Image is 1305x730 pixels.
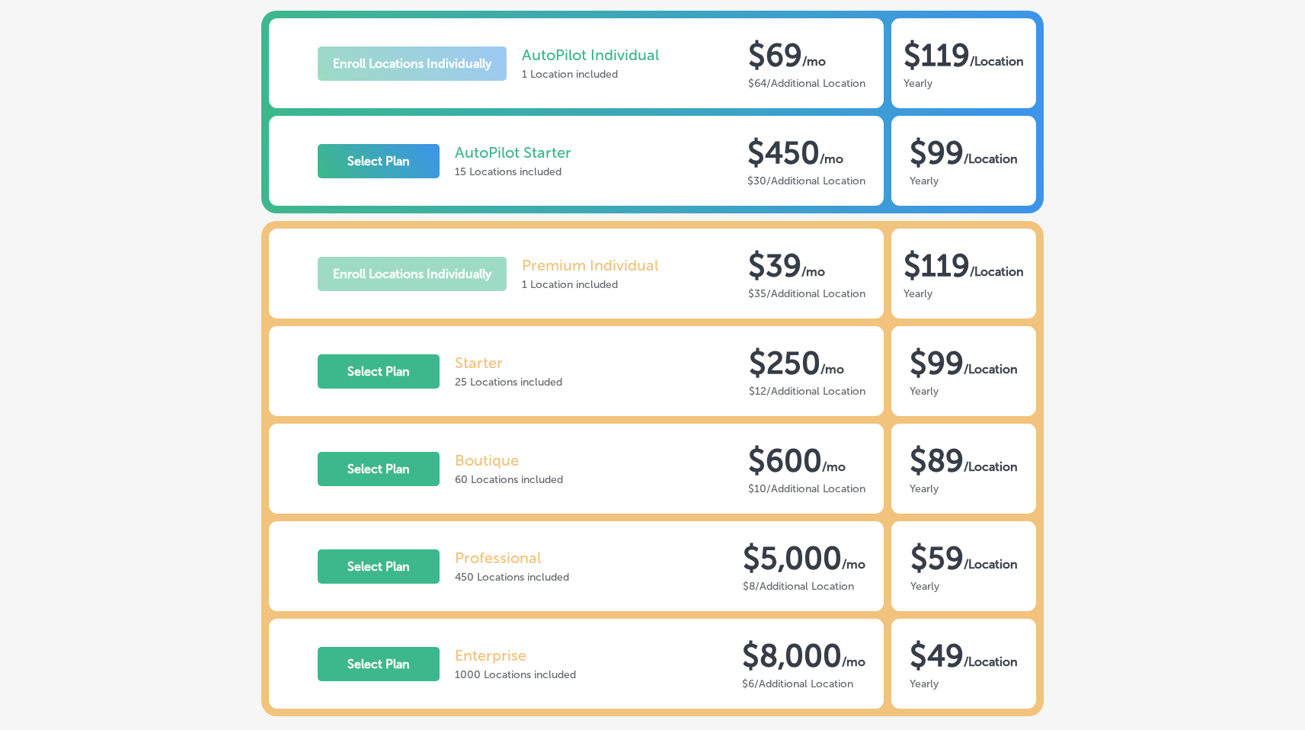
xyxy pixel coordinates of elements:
p: $250 [749,344,820,381]
p: $49 [910,637,964,674]
div: Yearly [904,287,1024,300]
p: $59 [910,539,964,576]
p: $89 [910,442,964,479]
b: /Location [964,459,1018,474]
div: $6/Additional Location [742,677,865,690]
b: / mo [801,264,825,279]
b: /Location [970,264,1024,279]
div: Yearly [910,677,1018,690]
p: Boutique [455,451,563,469]
p: $69 [748,37,802,73]
p: AutoPilot Starter [455,143,571,162]
button: Select Plan [318,549,440,584]
b: / mo [802,54,826,69]
p: $99 [910,134,964,171]
p: $600 [748,442,822,479]
b: /Location [964,557,1018,572]
div: Yearly [910,174,1018,187]
b: /Location [964,655,1018,669]
p: AutoPilot Individual [522,46,659,64]
div: $30/Additional Location [747,174,865,187]
p: Premium Individual [522,256,658,274]
p: 1 Location included [522,68,659,81]
p: $119 [904,37,970,73]
p: 1000 Locations included [455,668,576,681]
div: Yearly [904,77,1024,90]
p: 450 Locations included [455,571,569,584]
p: 1 Location included [522,278,658,291]
b: / mo [820,362,844,376]
button: Enroll Locations Individually [318,257,507,291]
p: 60 Locations included [455,473,563,486]
div: Yearly [910,482,1018,495]
button: Select Plan [318,452,440,486]
p: 25 Locations included [455,376,562,389]
p: Professional [455,549,569,567]
b: / mo [820,152,843,166]
button: Select Plan [318,144,440,178]
div: Yearly [910,580,1018,593]
p: $39 [748,247,801,283]
p: $5,000 [743,539,842,576]
b: / mo [842,655,865,669]
b: / mo [842,557,865,572]
div: $10/Additional Location [748,482,865,495]
p: Starter [455,354,562,372]
b: /Location [964,152,1018,166]
div: $64/Additional Location [748,77,865,90]
div: $35/Additional Location [748,287,865,300]
div: $8/Additional Location [743,580,865,593]
div: $12/Additional Location [749,385,865,398]
p: 15 Locations included [455,165,571,178]
button: Select Plan [318,647,440,681]
b: /Location [964,362,1018,376]
p: $450 [747,134,820,171]
p: $119 [904,247,970,283]
b: / mo [822,459,846,474]
b: /Location [970,54,1024,69]
div: Yearly [910,385,1018,398]
p: Enterprise [455,646,576,664]
button: Select Plan [318,354,440,389]
p: $99 [910,344,964,381]
p: $8,000 [742,637,842,674]
button: Enroll Locations Individually [318,46,507,81]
